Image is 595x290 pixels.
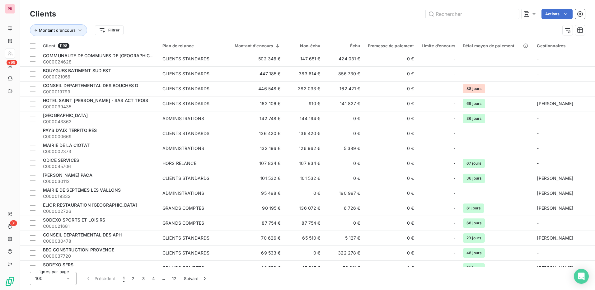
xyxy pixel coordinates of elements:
td: 0 € [324,216,364,231]
td: 65 510 € [284,231,324,246]
td: 447 185 € [223,66,284,81]
span: [PERSON_NAME] [537,101,573,106]
span: C000030112 [43,178,155,185]
td: 6 726 € [324,201,364,216]
td: 95 498 € [223,186,284,201]
span: MAIRIE DE LA CIOTAT [43,143,90,148]
span: 48 jours [463,248,485,258]
span: - [537,161,539,166]
button: 12 [168,272,180,285]
div: Limite d’encours [422,43,455,48]
td: 101 532 € [284,171,324,186]
img: Logo LeanPay [5,276,15,286]
span: C000021681 [43,223,155,229]
h3: Clients [30,8,56,20]
div: Open Intercom Messenger [574,269,589,284]
td: 910 € [284,96,324,111]
td: 107 834 € [284,156,324,171]
td: 0 € [364,186,418,201]
button: 2 [128,272,138,285]
span: 53 jours [463,263,485,273]
div: Délai moyen de paiement [463,43,529,48]
span: HOTEL SAINT [PERSON_NAME] - SAS ACT TROIS [43,98,148,103]
span: PAYS D'AIX TERRITOIRES [43,128,97,133]
td: 0 € [324,126,364,141]
span: - [453,115,455,122]
span: [PERSON_NAME] [537,190,573,196]
span: [PERSON_NAME] [537,235,573,241]
td: 162 106 € [223,96,284,111]
div: CLIENTS STANDARDS [162,130,210,137]
div: GRANDS COMPTES [162,265,204,271]
span: - [453,175,455,181]
span: 61 jours [463,203,484,213]
span: - [537,86,539,91]
div: CLIENTS STANDARDS [162,56,210,62]
span: ELIOR RESTAURATION [GEOGRAPHIC_DATA] [43,202,137,208]
div: CLIENTS STANDARDS [162,86,210,92]
td: 0 € [284,246,324,260]
td: 141 827 € [324,96,364,111]
span: 68 jours [463,218,485,228]
span: BOUYGUES BATIMENT SUD EST [43,68,111,73]
div: CLIENTS STANDARDS [162,250,210,256]
div: CLIENTS STANDARDS [162,175,210,181]
td: 87 754 € [223,216,284,231]
span: - [453,190,455,196]
span: C000021056 [43,74,155,80]
td: 0 € [364,156,418,171]
span: Client [43,43,55,48]
td: 132 196 € [223,141,284,156]
span: C000043862 [43,119,155,125]
td: 0 € [284,186,324,201]
td: 0 € [364,111,418,126]
td: 424 031 € [324,51,364,66]
span: C000037720 [43,253,155,259]
button: Filtrer [95,25,124,35]
span: - [537,56,539,61]
span: SODEXO SFRS [43,262,74,267]
td: 0 € [364,81,418,96]
div: Plan de relance [162,43,220,48]
div: PR [5,4,15,14]
td: 87 754 € [284,216,324,231]
td: 101 532 € [223,171,284,186]
span: 1 [123,275,124,282]
td: 446 548 € [223,81,284,96]
span: CONSEIL DEPARTEMENTAL DES BOUCHES D [43,83,138,88]
td: 0 € [364,171,418,186]
span: - [453,205,455,211]
span: C000000669 [43,133,155,140]
span: C000030478 [43,238,155,244]
span: - [453,160,455,166]
td: 107 834 € [223,156,284,171]
div: ADMINISTRATIONS [162,145,204,152]
td: 383 614 € [284,66,324,81]
td: 0 € [364,96,418,111]
td: 147 651 € [284,51,324,66]
button: 4 [148,272,158,285]
div: Montant d'encours [227,43,281,48]
button: Montant d'encours [30,24,87,36]
td: 136 420 € [284,126,324,141]
div: ADMINISTRATIONS [162,190,204,196]
td: 0 € [364,126,418,141]
span: COMMUNAUTE DE COMMUNES DE [GEOGRAPHIC_DATA] [43,53,164,58]
td: 53 211 € [324,260,364,275]
span: C000002726 [43,208,155,214]
td: 90 195 € [223,201,284,216]
td: 136 420 € [223,126,284,141]
td: 5 389 € [324,141,364,156]
td: 126 962 € [284,141,324,156]
span: - [453,265,455,271]
span: SODEXO SPORTS ET LOISIRS [43,217,105,222]
span: - [537,131,539,136]
div: Gestionnaires [537,43,594,48]
div: HORS RELANCE [162,160,196,166]
button: 3 [138,272,148,285]
td: 70 626 € [223,231,284,246]
td: 282 033 € [284,81,324,96]
span: C000019799 [43,89,155,95]
td: 0 € [364,260,418,275]
button: 1 [119,272,128,285]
